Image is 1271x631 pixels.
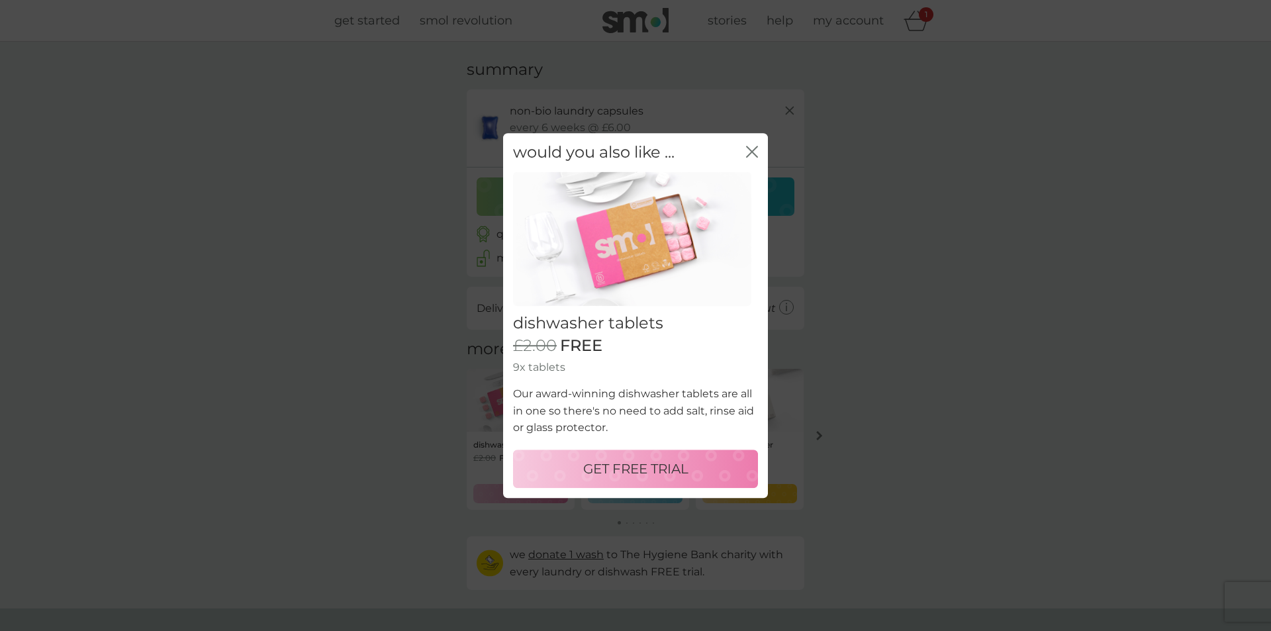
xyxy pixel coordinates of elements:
h2: would you also like ... [513,143,675,162]
p: 9x tablets [513,359,758,376]
span: £2.00 [513,336,557,356]
button: close [746,146,758,160]
span: FREE [560,336,602,356]
button: GET FREE TRIAL [513,450,758,488]
p: GET FREE TRIAL [583,458,688,479]
p: Our award-winning dishwasher tablets are all in one so there's no need to add salt, rinse aid or ... [513,385,758,436]
h2: dishwasher tablets [513,314,758,333]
